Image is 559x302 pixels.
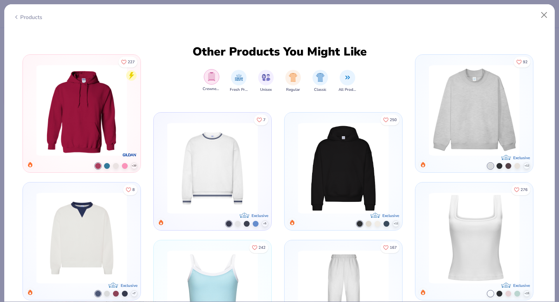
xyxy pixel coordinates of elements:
button: filter button [230,70,248,93]
div: filter for Crewnecks [203,69,220,92]
button: Like [254,115,268,125]
button: filter button [285,70,301,93]
div: filter for Fresh Prints [230,70,248,93]
span: 250 [390,118,397,122]
button: filter button [258,70,274,93]
div: Other Products You Might Like [187,45,372,59]
span: Classic [314,87,326,93]
button: Like [123,184,137,195]
span: + 11 [394,222,398,226]
img: Fresh Prints Sydney Square Neck Tank Top [426,193,523,283]
div: Products [13,13,42,21]
div: Exclusive [252,213,268,219]
img: Crewnecks Image [207,72,216,81]
span: 276 [521,188,528,192]
button: Like [511,184,530,195]
span: + 5 [263,222,266,226]
span: + 39 [132,164,136,168]
span: + 15 [524,292,529,296]
span: 92 [523,60,528,64]
div: Exclusive [382,213,399,219]
img: Fresh Prints Boston Heavyweight Hoodie [295,123,392,213]
button: filter button [203,70,220,93]
span: 7 [263,118,266,122]
button: Like [118,57,137,68]
span: + 12 [524,164,529,168]
span: Crewnecks [203,86,220,92]
span: 227 [128,60,135,64]
div: Exclusive [513,283,530,289]
img: Unisex Image [262,73,271,82]
div: filter for Unisex [258,70,274,93]
button: filter button [312,70,328,93]
img: Fresh Prints Image [234,73,243,82]
div: Exclusive [513,155,530,161]
div: filter for Classic [312,70,328,93]
div: Exclusive [121,283,137,289]
img: Fresh Prints Varsity Crewneck [164,123,261,213]
span: 167 [390,246,397,250]
img: Fresh Prints Retro Crewneck [33,193,130,283]
button: Like [380,242,399,253]
img: Fresh Prints Denver Mock Neck Heavyweight Sweatshirt [426,65,523,156]
span: 8 [132,188,135,192]
button: Like [514,57,530,68]
div: filter for Regular [285,70,301,93]
span: Fresh Prints [230,87,248,93]
img: All Products Image [343,73,352,82]
span: + 7 [132,292,135,296]
img: Classic Image [316,73,325,82]
span: All Products [339,87,356,93]
button: filter button [339,70,356,93]
div: filter for All Products [339,70,356,93]
span: 242 [259,246,266,250]
button: Like [249,242,268,253]
img: Regular Image [289,73,298,82]
button: Like [380,115,399,125]
button: Close [537,8,552,23]
span: Regular [286,87,300,93]
img: brand logo [122,147,137,163]
img: Gildan Adult Heavy Blend 8 Oz. 50/50 Hooded Sweatshirt [33,65,130,156]
span: Unisex [260,87,272,93]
